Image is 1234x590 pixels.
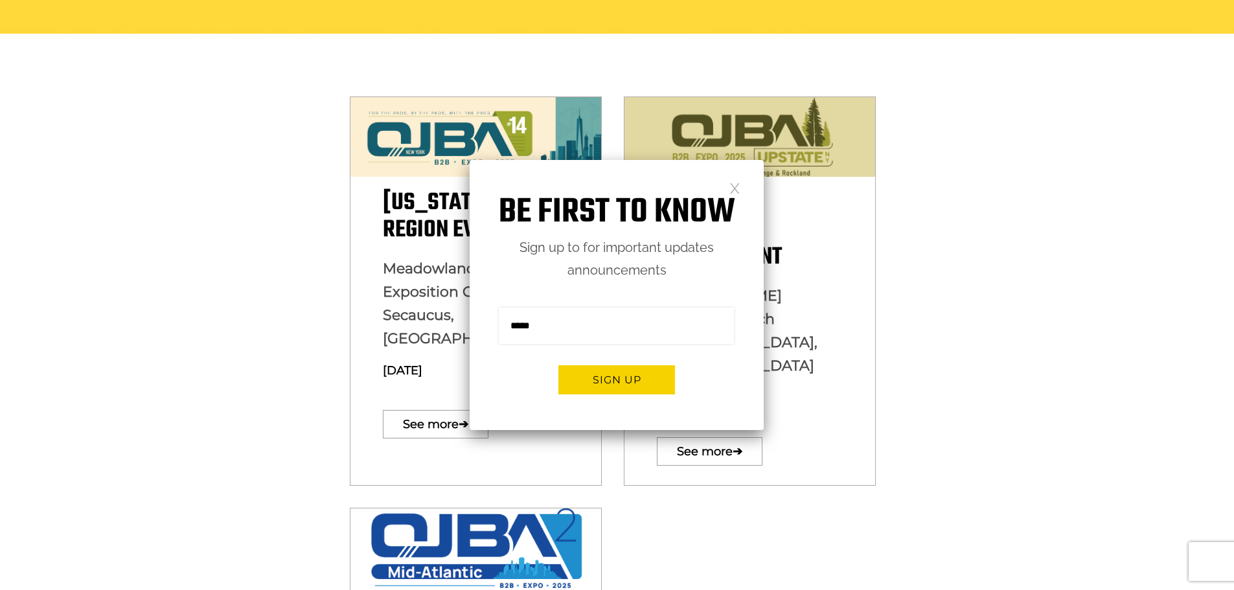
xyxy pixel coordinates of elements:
a: See more➔ [657,437,762,466]
a: Close [729,182,740,193]
span: [US_STATE] Region Event [383,185,508,249]
span: ➔ [459,404,468,445]
span: ➔ [733,431,742,472]
h1: Be first to know [470,192,764,233]
p: Sign up to for important updates announcements [470,236,764,282]
span: [DATE] [383,363,422,378]
a: See more➔ [383,410,488,438]
span: Meadowlands Exposition Center Secaucus, [GEOGRAPHIC_DATA] [383,260,540,347]
button: Sign up [558,365,675,394]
